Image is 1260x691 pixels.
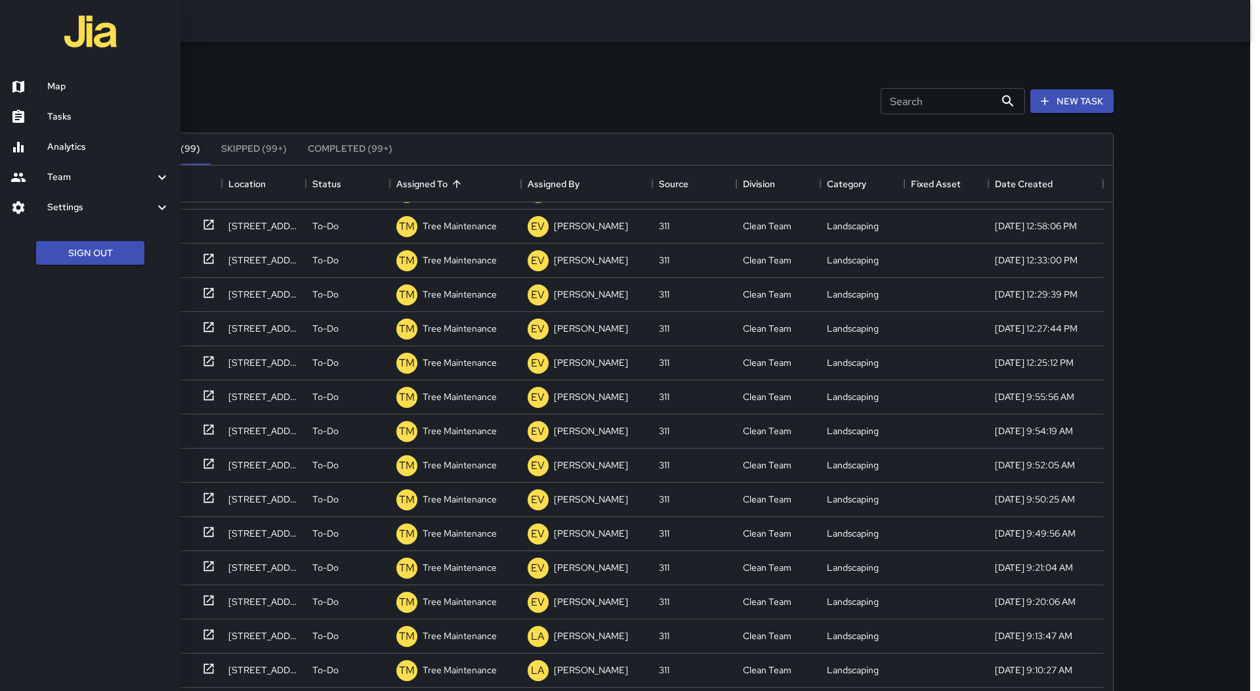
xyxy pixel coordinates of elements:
h6: Map [47,79,170,94]
h6: Team [47,170,154,185]
h6: Analytics [47,140,170,154]
img: jia-logo [64,5,117,58]
button: Sign Out [36,241,144,265]
h6: Tasks [47,110,170,124]
h6: Settings [47,200,154,215]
